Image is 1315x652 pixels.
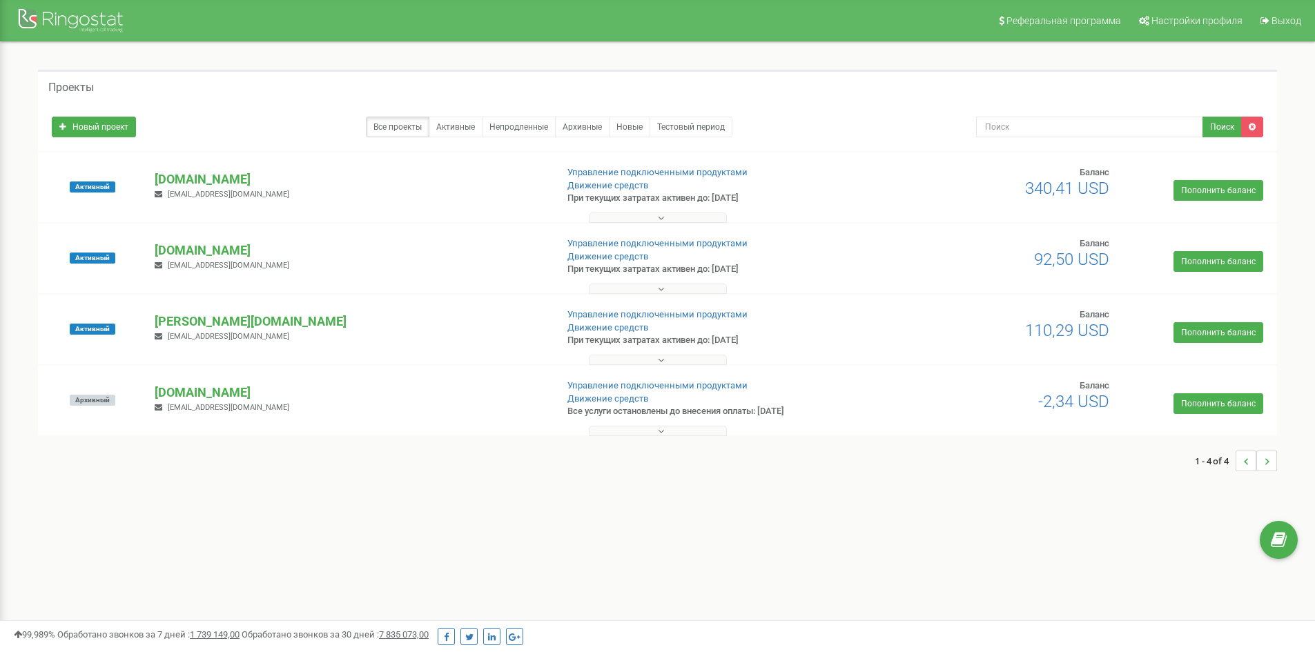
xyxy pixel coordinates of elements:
span: Обработано звонков за 7 дней : [57,629,240,640]
a: Управление подключенными продуктами [567,309,748,319]
span: [EMAIL_ADDRESS][DOMAIN_NAME] [168,190,289,199]
span: Активный [70,253,115,264]
span: Баланс [1080,309,1109,319]
a: Пополнить баланс [1173,180,1263,201]
u: 7 835 073,00 [379,629,429,640]
p: При текущих затратах активен до: [DATE] [567,263,855,276]
button: Поиск [1202,117,1242,137]
span: 92,50 USD [1034,250,1109,269]
span: Настройки профиля [1151,15,1243,26]
a: Активные [429,117,483,137]
span: Баланс [1080,238,1109,248]
a: Новые [609,117,650,137]
span: Баланс [1080,380,1109,391]
p: [DOMAIN_NAME] [155,384,545,402]
a: Управление подключенными продуктами [567,238,748,248]
a: Непродленные [482,117,556,137]
span: Выход [1272,15,1301,26]
a: Управление подключенными продуктами [567,167,748,177]
a: Движение средств [567,251,648,261]
u: 1 739 149,00 [190,629,240,640]
a: Тестовый период [650,117,732,137]
span: [EMAIL_ADDRESS][DOMAIN_NAME] [168,332,289,341]
a: Пополнить баланс [1173,322,1263,343]
input: Поиск [976,117,1203,137]
a: Пополнить баланс [1173,393,1263,414]
a: Движение средств [567,322,648,333]
span: [EMAIL_ADDRESS][DOMAIN_NAME] [168,261,289,270]
span: Активный [70,324,115,335]
span: Обработано звонков за 30 дней : [242,629,429,640]
a: Архивные [555,117,610,137]
p: [PERSON_NAME][DOMAIN_NAME] [155,313,545,330]
span: 1 - 4 of 4 [1195,451,1236,471]
a: Движение средств [567,393,648,404]
span: -2,34 USD [1038,392,1109,411]
p: Все услуги остановлены до внесения оплаты: [DATE] [567,405,855,418]
iframe: Intercom live chat [1268,574,1301,607]
p: При текущих затратах активен до: [DATE] [567,334,855,347]
p: [DOMAIN_NAME] [155,170,545,188]
span: [EMAIL_ADDRESS][DOMAIN_NAME] [168,403,289,412]
a: Все проекты [366,117,429,137]
a: Пополнить баланс [1173,251,1263,272]
a: Управление подключенными продуктами [567,380,748,391]
span: 99,989% [14,629,55,640]
span: Баланс [1080,167,1109,177]
p: При текущих затратах активен до: [DATE] [567,192,855,205]
h5: Проекты [48,81,94,94]
a: Движение средств [567,180,648,190]
span: Активный [70,181,115,192]
a: Новый проект [52,117,136,137]
p: [DOMAIN_NAME] [155,241,545,259]
span: 110,29 USD [1025,321,1109,340]
span: Реферальная программа [1006,15,1121,26]
span: 340,41 USD [1025,179,1109,198]
nav: ... [1195,437,1277,485]
span: Архивный [70,395,115,406]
